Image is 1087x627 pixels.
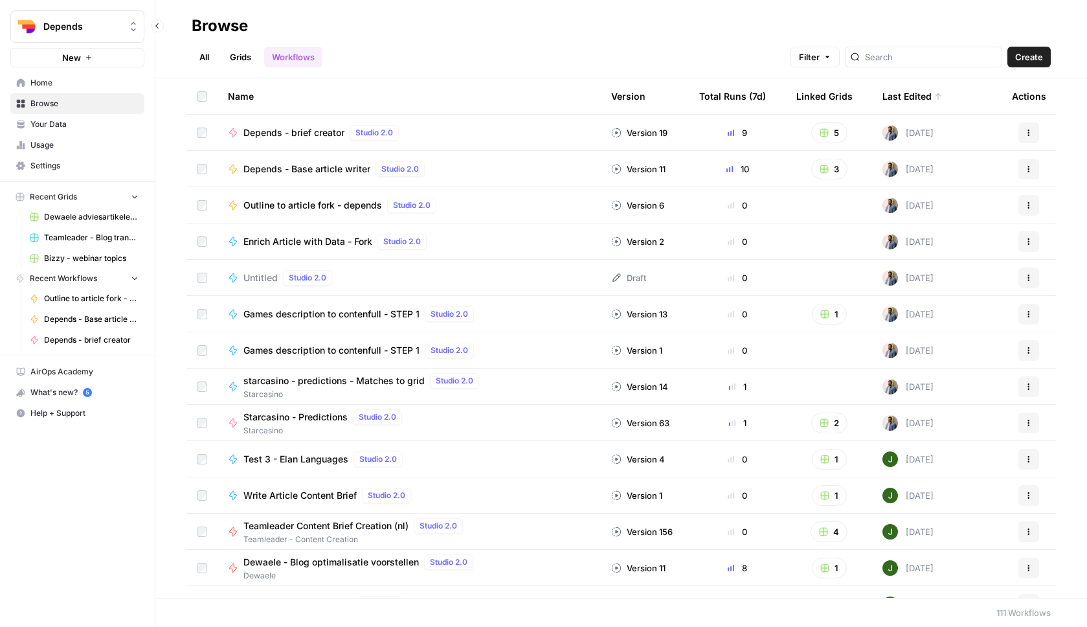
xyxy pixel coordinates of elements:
img: ibvp2fn0xxp1avljsga1xqf48l9o [882,524,898,540]
a: Bizzy - webinar topics [24,248,144,269]
div: Actions [1012,78,1046,114]
img: ibvp2fn0xxp1avljsga1xqf48l9o [882,560,898,576]
div: [DATE] [882,379,934,394]
span: Recent Grids [30,191,77,203]
button: Recent Workflows [10,269,144,288]
div: Version 4 [611,598,665,611]
span: Write Article Content Brief [243,489,357,502]
button: Create [1007,47,1051,67]
span: starcasino - predictions - Matches to grid [243,374,425,387]
span: Studio 2.0 [431,308,468,320]
div: Version 11 [611,562,666,575]
img: 542af2wjek5zirkck3dd1n2hljhm [882,379,898,394]
div: [DATE] [882,198,934,213]
div: 9 [699,126,776,139]
span: Studio 2.0 [430,556,467,568]
a: Teamleader - Blog translator - V3 Grid [24,227,144,248]
a: Enrich Article with Data - ForkStudio 2.0 [228,234,590,249]
span: Bizzy - webinar topics [44,253,139,264]
div: Draft [611,271,646,284]
span: Settings [30,160,139,172]
div: 0 [699,308,776,321]
img: 542af2wjek5zirkck3dd1n2hljhm [882,125,898,141]
a: Games description to contenfull - STEP 1Studio 2.0 [228,306,590,322]
span: Studio 2.0 [355,127,393,139]
button: Filter [790,47,840,67]
div: Version 63 [611,416,669,429]
span: Starcasino - Predictions [243,411,348,424]
div: 8 [699,562,776,575]
span: Usage [30,139,139,151]
div: 0 [699,525,776,538]
a: 5 [83,388,92,397]
div: Version 11 [611,163,666,176]
input: Search [865,51,996,63]
a: Teamleader Content Brief Creation (nl)Studio 2.0Teamleader - Content Creation [228,518,590,545]
span: Starcasino [243,389,484,400]
div: Version 1 [611,344,662,357]
div: 111 Workflows [996,606,1051,619]
span: Help + Support [30,407,139,419]
img: 542af2wjek5zirkck3dd1n2hljhm [882,306,898,322]
img: 542af2wjek5zirkck3dd1n2hljhm [882,234,898,249]
div: [DATE] [882,270,934,286]
a: Dewaele - Blog optimalisatie voorstellenStudio 2.0Dewaele [228,554,590,582]
div: [DATE] [882,234,934,249]
a: Outline to article fork - depends [24,288,144,309]
span: Enrich Article with Data - Fork [243,235,372,248]
button: 4 [811,521,847,542]
span: Studio 2.0 [359,453,397,465]
img: 542af2wjek5zirkck3dd1n2hljhm [882,415,898,431]
a: Workflows [264,47,322,67]
img: 542af2wjek5zirkck3dd1n2hljhm [882,270,898,286]
div: Linked Grids [796,78,853,114]
button: 1 [812,304,847,325]
span: Studio 2.0 [383,236,421,247]
img: Depends Logo [15,15,38,38]
button: 1 [812,558,847,578]
div: 0 [699,344,776,357]
a: Your Data [10,114,144,135]
span: Studio 2.0 [359,411,396,423]
button: 1 [812,485,847,506]
span: Studio 2.0 [431,345,468,356]
div: [DATE] [882,597,934,612]
a: Usage [10,135,144,155]
span: Studio 2.0 [420,520,457,532]
img: 542af2wjek5zirkck3dd1n2hljhm [882,343,898,358]
div: Last Edited [882,78,942,114]
a: Depends - Base article writerStudio 2.0 [228,161,590,177]
a: Grids [222,47,259,67]
div: [DATE] [882,524,934,540]
a: Settings [10,155,144,176]
a: Outline to article fork - dependsStudio 2.0 [228,198,590,213]
span: Teamleader Content Brief Creation (nl) [243,519,409,532]
div: Version 2 [611,235,664,248]
span: Home [30,77,139,89]
span: Games description to contenfull - STEP 1 [243,308,420,321]
a: UntitledStudio 2.0 [228,270,590,286]
a: starcasino - predictions - Matches to gridStudio 2.0Starcasino [228,373,590,400]
text: 5 [85,389,89,396]
span: Teamleader - Meta titles [243,598,350,611]
span: Games description to contenfull - STEP 1 [243,344,420,357]
div: Name [228,78,590,114]
div: [DATE] [882,161,934,177]
div: 0 [699,489,776,502]
button: 3 [811,159,847,179]
a: Write Article Content BriefStudio 2.0 [228,488,590,503]
div: Version [611,78,645,114]
div: 1 [699,416,776,429]
div: Version 13 [611,308,667,321]
div: 0 [699,199,776,212]
span: Browse [30,98,139,109]
img: ibvp2fn0xxp1avljsga1xqf48l9o [882,488,898,503]
a: All [192,47,217,67]
div: 0 [699,598,776,611]
div: Version 6 [611,199,664,212]
span: Depends - brief creator [243,126,344,139]
button: 5 [811,122,847,143]
span: Studio 2.0 [381,163,419,175]
button: Workspace: Depends [10,10,144,43]
a: AirOps Academy [10,361,144,382]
